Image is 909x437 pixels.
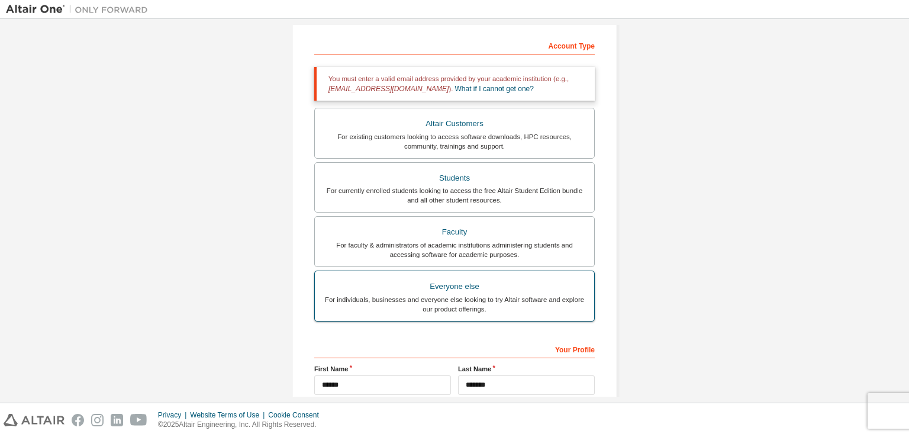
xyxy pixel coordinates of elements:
div: Cookie Consent [268,410,325,420]
div: Your Profile [314,339,595,358]
img: youtube.svg [130,414,147,426]
div: Website Terms of Use [190,410,268,420]
p: © 2025 Altair Engineering, Inc. All Rights Reserved. [158,420,326,430]
div: Students [322,170,587,187]
div: You must enter a valid email address provided by your academic institution (e.g., ). [314,67,595,101]
div: For currently enrolled students looking to access the free Altair Student Edition bundle and all ... [322,186,587,205]
div: Faculty [322,224,587,240]
div: Everyone else [322,278,587,295]
img: linkedin.svg [111,414,123,426]
img: altair_logo.svg [4,414,65,426]
div: Altair Customers [322,115,587,132]
div: Account Type [314,36,595,54]
img: Altair One [6,4,154,15]
label: Last Name [458,364,595,374]
span: [EMAIL_ADDRESS][DOMAIN_NAME] [328,85,449,93]
div: For individuals, businesses and everyone else looking to try Altair software and explore our prod... [322,295,587,314]
img: instagram.svg [91,414,104,426]
div: For existing customers looking to access software downloads, HPC resources, community, trainings ... [322,132,587,151]
div: For faculty & administrators of academic institutions administering students and accessing softwa... [322,240,587,259]
img: facebook.svg [72,414,84,426]
div: Privacy [158,410,190,420]
label: First Name [314,364,451,374]
a: What if I cannot get one? [455,85,534,93]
